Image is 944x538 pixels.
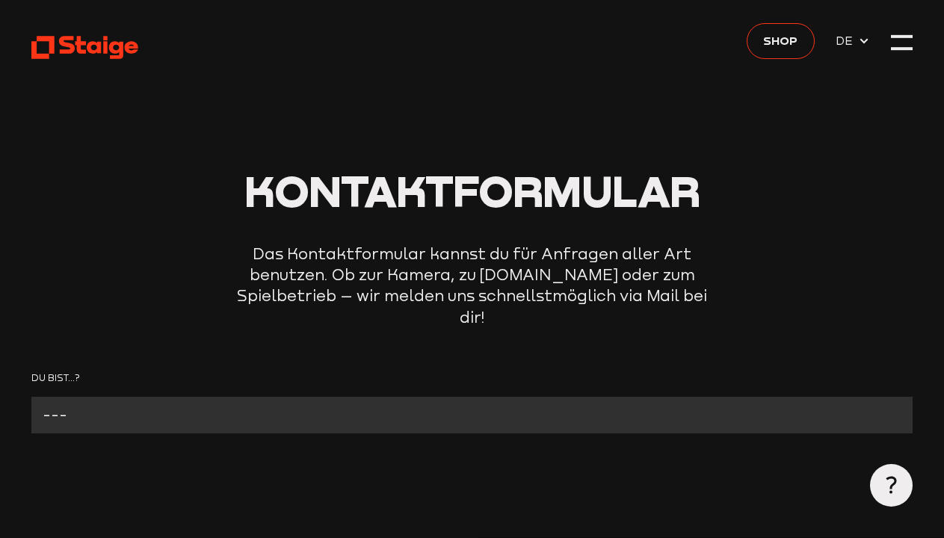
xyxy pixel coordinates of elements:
span: Shop [763,31,798,50]
span: Kontaktformular [244,164,700,217]
form: Contact form [31,370,912,433]
label: Du bist...? [31,370,912,386]
p: Das Kontaktformular kannst du für Anfragen aller Art benutzen. Ob zur Kamera, zu [DOMAIN_NAME] od... [229,244,715,328]
span: DE [836,31,858,50]
a: Shop [747,23,814,59]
